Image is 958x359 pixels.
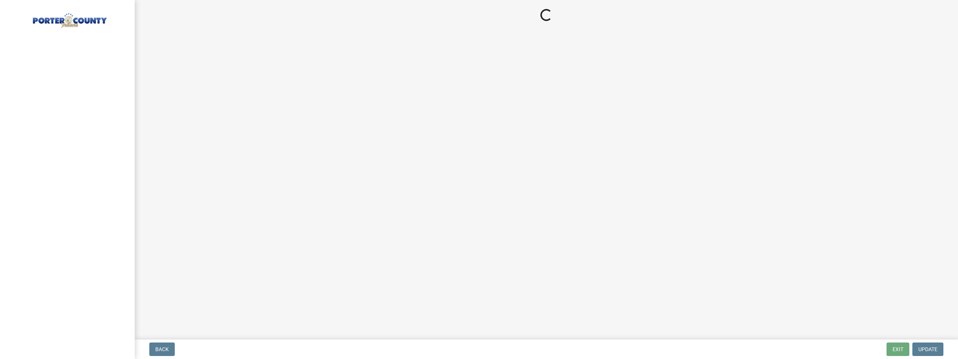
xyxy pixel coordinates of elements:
[918,346,937,352] span: Update
[887,343,909,356] button: Exit
[155,346,169,352] span: Back
[149,343,175,356] button: Back
[15,8,123,29] img: Porter County, Indiana
[912,343,943,356] button: Update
